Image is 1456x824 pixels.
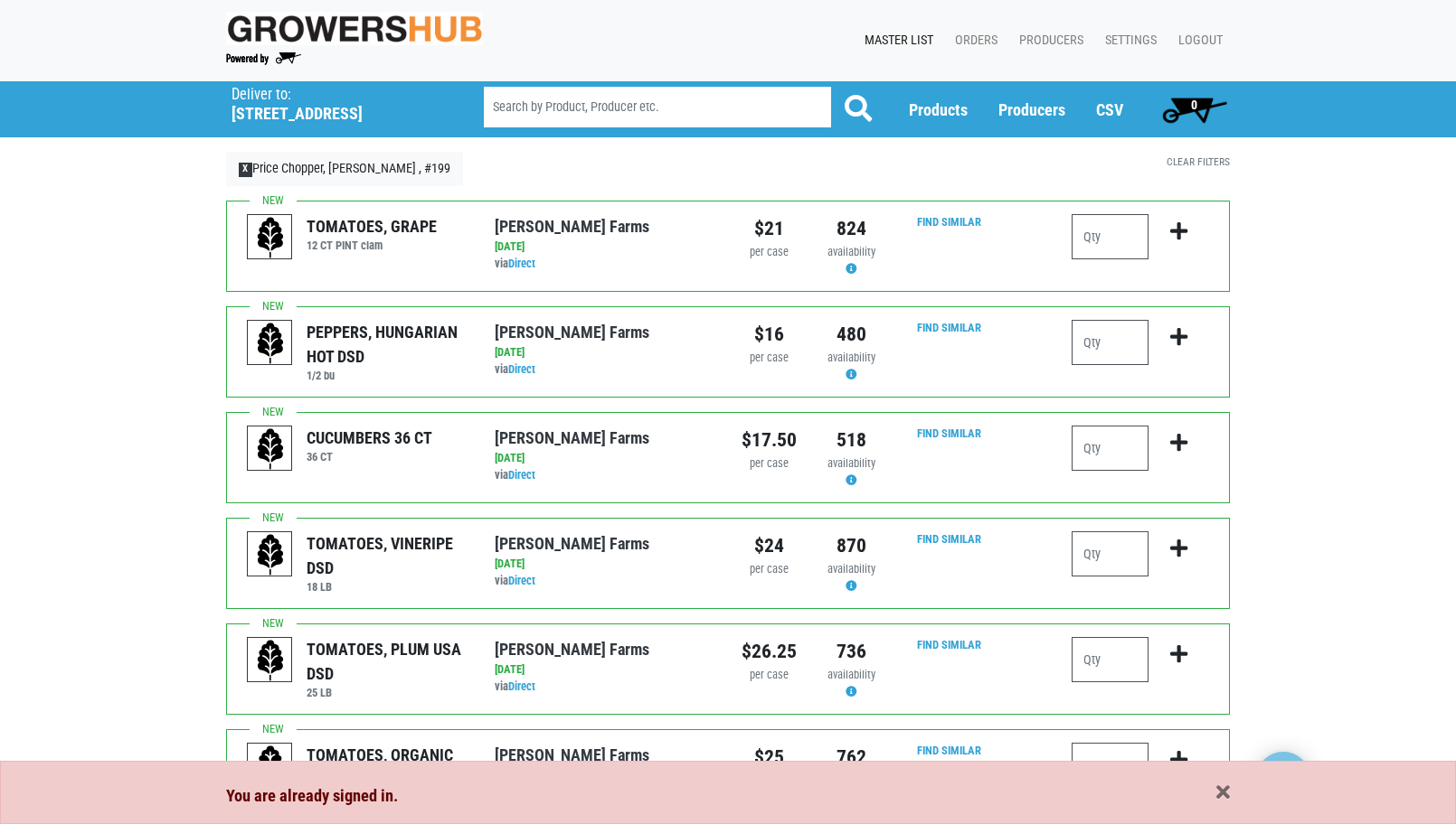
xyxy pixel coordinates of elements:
[307,450,432,463] h6: 36 CT
[824,214,879,243] div: 824
[1072,743,1149,788] input: Qty
[495,640,649,659] a: [PERSON_NAME] Farms
[495,534,649,553] a: [PERSON_NAME] Farms
[239,163,252,177] span: X
[508,679,535,693] a: Direct
[495,361,714,379] div: via
[1072,637,1149,682] input: Qty
[248,744,293,789] img: placeholder-variety-43d6402dacf2d531de610a020419775a.svg
[232,81,451,124] span: Price Chopper, Cicero , #199 (5701 Cir Dr E, Cicero, NY 13039, USA)
[508,257,535,270] a: Direct
[307,320,467,369] div: PEPPERS, HUNGARIAN HOT DSD
[495,344,714,361] div: [DATE]
[508,362,535,376] a: Direct
[917,321,981,334] a: Find Similar
[307,686,467,699] h6: 25 LB
[226,152,463,186] a: XPrice Chopper, [PERSON_NAME] , #199
[1154,91,1234,127] a: 0
[495,428,649,447] a: [PERSON_NAME] Farms
[307,531,467,580] div: TOMATOES, VINERIPE DSD
[484,87,831,127] input: Search by Product, Producer etc.
[827,351,875,364] span: availability
[1096,100,1123,119] a: CSV
[248,638,293,683] img: placeholder-variety-43d6402dacf2d531de610a020419775a.svg
[1191,98,1197,112] span: 0
[850,23,941,58] a: Master List
[508,574,535,587] a: Direct
[824,320,879,349] div: 480
[941,23,1005,58] a: Orders
[495,450,714,467] div: [DATE]
[917,215,981,229] a: Find Similar
[827,668,875,681] span: availability
[824,743,879,772] div: 762
[307,743,467,816] div: TOMATOES, ORGANIC GRAPE [PERSON_NAME] DSD
[1164,23,1230,58] a: Logout
[307,239,437,252] h6: 12 CT PINT clam
[824,637,879,666] div: 736
[232,104,438,124] h5: [STREET_ADDRESS]
[917,532,981,546] a: Find Similar
[226,12,483,45] img: original-fc7597fdc6adbb9d0e2ae620e786d1a2.jpg
[742,455,797,473] div: per case
[742,561,797,578] div: per case
[1072,320,1149,365] input: Qty
[998,100,1065,119] a: Producers
[307,214,437,239] div: TOMATOES, GRAPE
[495,679,714,696] div: via
[742,637,797,666] div: $26.25
[495,217,649,236] a: [PERSON_NAME] Farms
[307,426,432,450] div: CUCUMBERS 36 CT
[307,637,467,686] div: TOMATOES, PLUM USA DSD
[827,245,875,258] span: availability
[495,467,714,484] div: via
[495,239,714,256] div: [DATE]
[495,556,714,573] div: [DATE]
[827,562,875,576] span: availability
[742,214,797,243] div: $21
[226,783,1230,809] div: You are already signed in.
[1072,214,1149,259] input: Qty
[824,531,879,560] div: 870
[248,532,293,577] img: placeholder-variety-43d6402dacf2d531de610a020419775a.svg
[495,745,649,764] a: [PERSON_NAME] Farms
[307,369,467,382] h6: 1/2 bu
[917,426,981,440] a: Find Similar
[909,100,968,119] a: Products
[1072,426,1149,471] input: Qty
[742,320,797,349] div: $16
[1005,23,1091,58] a: Producers
[742,244,797,261] div: per case
[226,52,301,65] img: Powered by Big Wheelbarrow
[742,426,797,454] div: $17.50
[495,323,649,342] a: [PERSON_NAME] Farms
[742,531,797,560] div: $24
[917,744,981,757] a: Find Similar
[248,215,293,260] img: placeholder-variety-43d6402dacf2d531de610a020419775a.svg
[742,350,797,367] div: per case
[248,321,293,366] img: placeholder-variety-43d6402dacf2d531de610a020419775a.svg
[1072,531,1149,576] input: Qty
[917,638,981,651] a: Find Similar
[742,743,797,772] div: $25
[495,256,714,273] div: via
[495,573,714,590] div: via
[508,468,535,482] a: Direct
[827,456,875,470] span: availability
[824,426,879,454] div: 518
[495,661,714,679] div: [DATE]
[1091,23,1164,58] a: Settings
[307,580,467,594] h6: 18 LB
[232,86,438,104] p: Deliver to:
[248,426,293,472] img: placeholder-variety-43d6402dacf2d531de610a020419775a.svg
[1167,155,1230,168] a: Clear Filters
[742,667,797,684] div: per case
